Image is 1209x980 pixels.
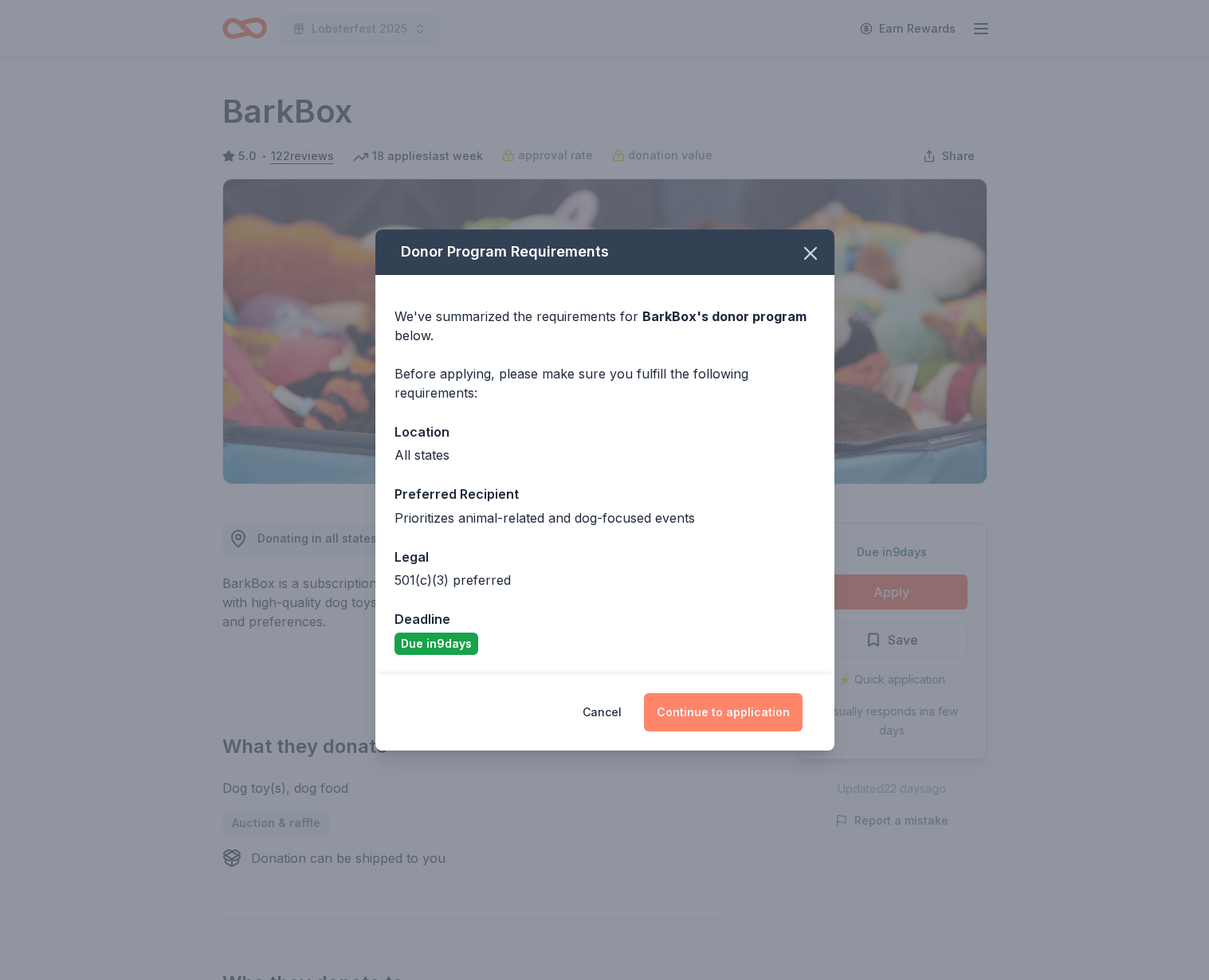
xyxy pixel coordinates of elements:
[583,693,622,731] button: Cancel
[394,445,815,465] div: All states
[394,508,815,527] div: Prioritizes animal-related and dog-focused events
[394,609,815,629] div: Deadline
[394,484,815,504] div: Preferred Recipient
[394,547,815,567] div: Legal
[375,229,834,275] div: Donor Program Requirements
[394,570,815,590] div: 501(c)(3) preferred
[394,421,815,442] div: Location
[394,364,815,402] div: Before applying, please make sure you fulfill the following requirements:
[642,308,807,324] span: BarkBox 's donor program
[394,633,478,655] div: Due in 9 days
[644,693,803,731] button: Continue to application
[394,307,815,345] div: We've summarized the requirements for below.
